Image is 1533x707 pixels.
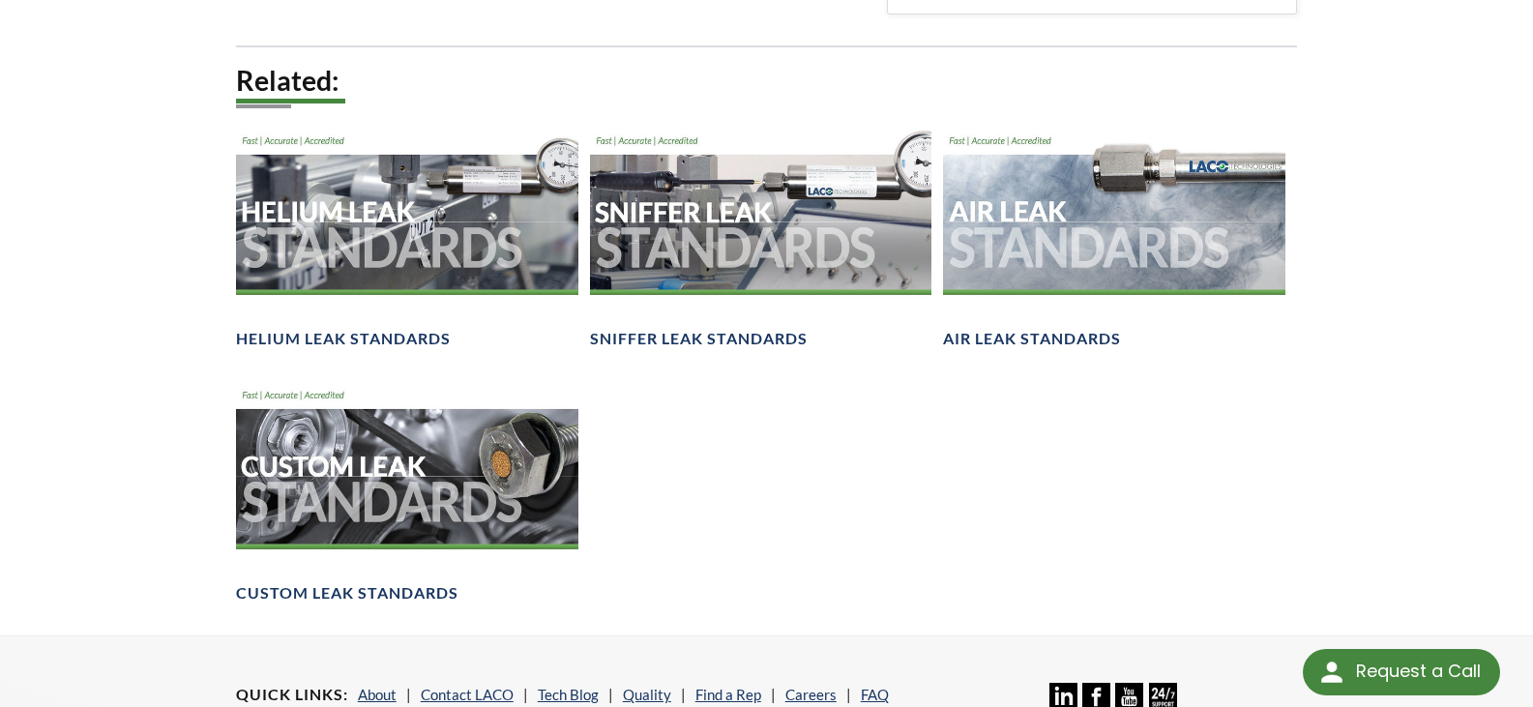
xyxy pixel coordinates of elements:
[236,126,578,349] a: Helium Leak Standards headerHelium Leak Standards
[358,686,397,703] a: About
[1303,649,1500,695] div: Request a Call
[1356,649,1481,693] div: Request a Call
[421,686,514,703] a: Contact LACO
[236,380,578,604] a: Customer Leak Standards headerCustom Leak Standards
[943,126,1285,349] a: Air Leak Standards headerAir Leak Standards
[590,329,808,349] h4: Sniffer Leak Standards
[538,686,599,703] a: Tech Blog
[1316,657,1347,688] img: round button
[236,63,1298,99] h2: Related:
[695,686,761,703] a: Find a Rep
[236,685,348,705] h4: Quick Links
[943,329,1121,349] h4: Air Leak Standards
[861,686,889,703] a: FAQ
[590,126,932,349] a: Sniffer Leak Standards headerSniffer Leak Standards
[236,583,458,604] h4: Custom Leak Standards
[623,686,671,703] a: Quality
[236,329,451,349] h4: Helium Leak Standards
[785,686,837,703] a: Careers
